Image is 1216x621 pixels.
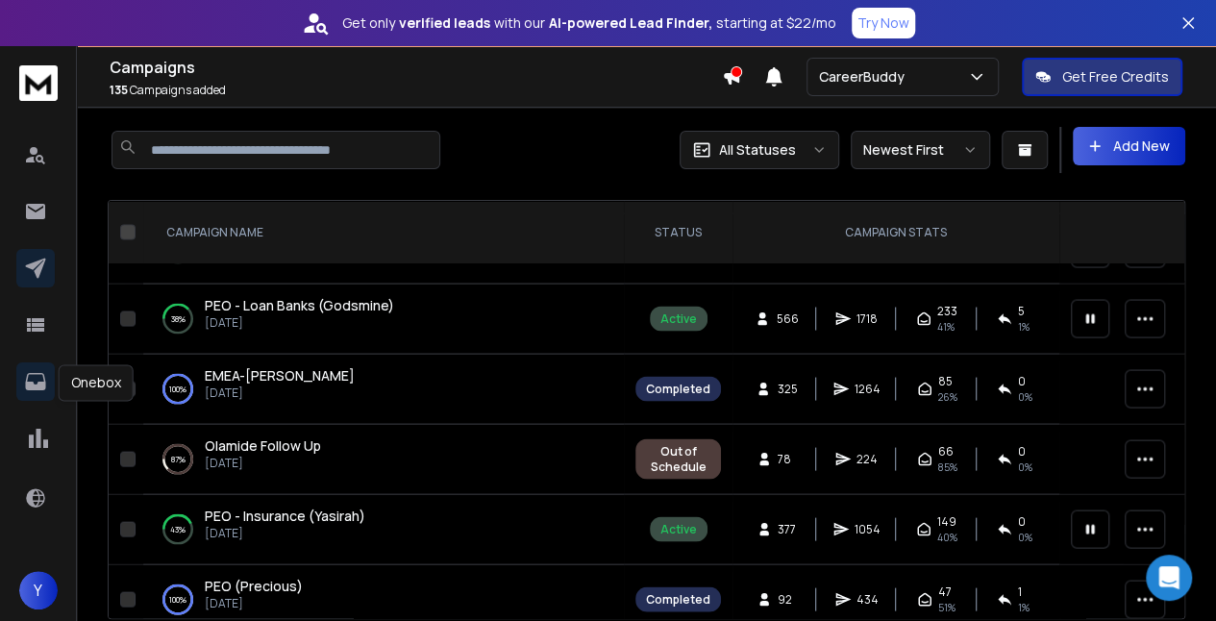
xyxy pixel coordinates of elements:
[169,379,186,398] p: 100 %
[1062,67,1169,87] p: Get Free Credits
[59,364,134,401] div: Onebox
[1018,459,1032,474] span: 0 %
[937,303,957,318] span: 233
[143,494,624,564] td: 43%PEO - Insurance (Yasirah)[DATE]
[646,443,710,474] div: Out of Schedule
[205,314,394,330] p: [DATE]
[938,443,954,459] span: 66
[205,525,365,540] p: [DATE]
[205,365,355,384] span: EMEA-[PERSON_NAME]
[938,373,953,388] span: 85
[19,571,58,609] button: Y
[855,381,881,396] span: 1264
[660,521,697,536] div: Active
[937,529,957,544] span: 40 %
[143,424,624,494] td: 87%Olamide Follow Up[DATE]
[938,599,955,614] span: 51 %
[1018,443,1026,459] span: 0
[776,310,798,326] span: 566
[1018,373,1026,388] span: 0
[660,310,697,326] div: Active
[732,201,1059,263] th: CAMPAIGN STATS
[399,13,490,33] strong: verified leads
[205,295,394,314] a: PEO - Loan Banks (Godsmine)
[549,13,712,33] strong: AI-powered Lead Finder,
[777,381,797,396] span: 325
[719,140,796,160] p: All Statuses
[938,388,957,404] span: 26 %
[938,584,952,599] span: 47
[205,506,365,525] a: PEO - Insurance (Yasirah)
[143,201,624,263] th: CAMPAIGN NAME
[19,65,58,101] img: logo
[851,131,990,169] button: Newest First
[143,354,624,424] td: 100%EMEA-[PERSON_NAME][DATE]
[205,576,303,595] a: PEO (Precious)
[778,591,797,607] span: 92
[170,519,186,538] p: 43 %
[205,385,355,400] p: [DATE]
[205,576,303,594] span: PEO (Precious)
[778,521,797,536] span: 377
[205,295,394,313] span: PEO - Loan Banks (Godsmine)
[1018,584,1022,599] span: 1
[110,82,128,98] span: 135
[937,318,955,334] span: 41 %
[1018,318,1030,334] span: 1 %
[646,591,710,607] div: Completed
[1146,555,1192,601] div: Open Intercom Messenger
[819,67,912,87] p: CareerBuddy
[205,595,303,610] p: [DATE]
[205,365,355,385] a: EMEA-[PERSON_NAME]
[1073,127,1185,165] button: Add New
[169,589,186,609] p: 100 %
[778,451,797,466] span: 78
[205,435,321,455] a: Olamide Follow Up
[1018,303,1025,318] span: 5
[855,521,881,536] span: 1054
[938,459,957,474] span: 85 %
[1022,58,1182,96] button: Get Free Credits
[171,309,186,328] p: 38 %
[1018,599,1030,614] span: 1 %
[856,591,879,607] span: 434
[143,284,624,354] td: 38%PEO - Loan Banks (Godsmine)[DATE]
[110,56,722,79] h1: Campaigns
[937,513,956,529] span: 149
[852,8,915,38] button: Try Now
[646,381,710,396] div: Completed
[110,83,722,98] p: Campaigns added
[171,449,186,468] p: 87 %
[856,451,878,466] span: 224
[1018,388,1032,404] span: 0 %
[1018,529,1032,544] span: 0 %
[856,310,878,326] span: 1718
[857,13,909,33] p: Try Now
[205,506,365,524] span: PEO - Insurance (Yasirah)
[624,201,732,263] th: STATUS
[1018,513,1026,529] span: 0
[342,13,836,33] p: Get only with our starting at $22/mo
[205,455,321,470] p: [DATE]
